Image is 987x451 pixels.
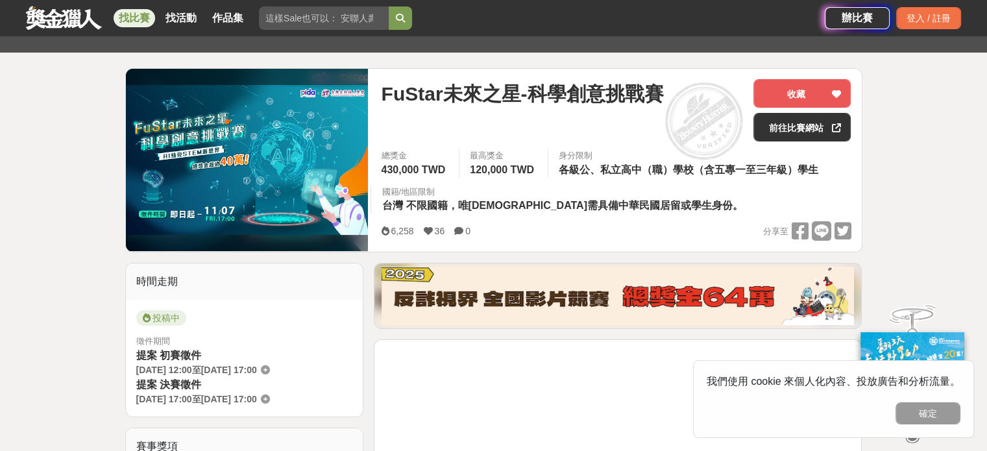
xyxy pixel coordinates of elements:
span: 徵件期間 [136,336,170,346]
span: 至 [192,365,201,375]
span: 投稿中 [136,310,186,326]
span: [DATE] 17:00 [136,394,192,404]
div: 國籍/地區限制 [382,186,746,199]
span: 6,258 [391,226,413,236]
span: 不限國籍，唯[DEMOGRAPHIC_DATA]需具備中華民國居留或學生身份。 [406,200,742,211]
div: 登入 / 註冊 [896,7,961,29]
input: 這樣Sale也可以： 安聯人壽創意銷售法募集 [259,6,389,30]
span: [DATE] 17:00 [201,394,257,404]
a: 找比賽 [114,9,155,27]
button: 收藏 [753,79,851,108]
span: 總獎金 [381,149,448,162]
a: 辦比賽 [825,7,890,29]
a: 前往比賽網站 [753,113,851,141]
span: FuStar未來之星-科學創意挑戰賽 [381,79,663,108]
span: 提案 決賽徵件 [136,379,201,390]
span: 分享至 [762,222,788,241]
span: 提案 初賽徵件 [136,350,201,361]
span: 0 [465,226,470,236]
span: 120,000 TWD [470,164,534,175]
span: [DATE] 17:00 [201,365,257,375]
div: 時間走期 [126,263,363,300]
span: 至 [192,394,201,404]
span: 我們使用 cookie 來個人化內容、投放廣告和分析流量。 [707,376,960,387]
div: 身分限制 [559,149,822,162]
img: 760c60fc-bf85-49b1-bfa1-830764fee2cd.png [382,267,854,325]
span: 430,000 TWD [381,164,445,175]
span: 各級公、私立高中（職）學校（含五專一至三年級）學生 [559,164,818,175]
span: 最高獎金 [470,149,537,162]
span: 36 [435,226,445,236]
button: 確定 [896,402,960,424]
a: 找活動 [160,9,202,27]
span: 台灣 [382,200,402,211]
a: 作品集 [207,9,249,27]
span: [DATE] 12:00 [136,365,192,375]
img: Cover Image [126,85,369,235]
img: c171a689-fb2c-43c6-a33c-e56b1f4b2190.jpg [860,332,964,418]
